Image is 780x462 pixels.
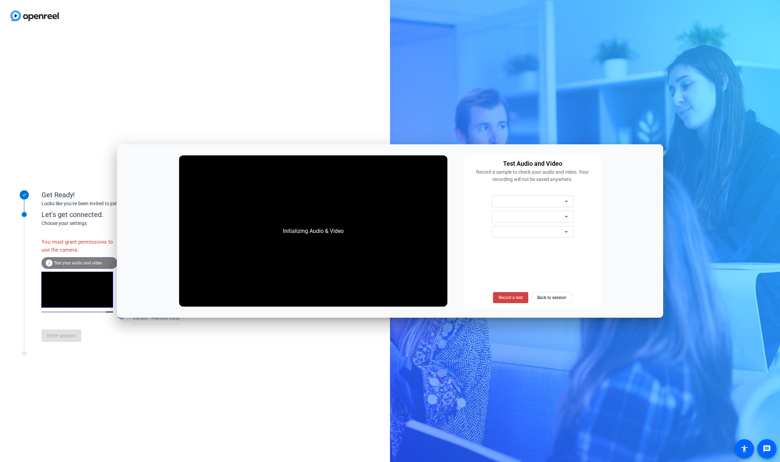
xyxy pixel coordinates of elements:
div: Looks like you've been invited to join [41,200,180,207]
span: Back to session [537,291,566,304]
div: Let's get connected. [41,209,194,220]
span: Default - Headset Earphone (Jabra EVOLVE 30 II) [133,315,232,320]
mat-icon: info [45,259,53,267]
div: Initializing Audio & Video [276,220,351,242]
span: Test your audio and video [54,261,102,265]
mat-icon: volume_up [118,314,126,322]
div: Record a sample to check your audio and video. Your recording will not be saved anywhere. [467,169,597,183]
div: Choose your settings [41,220,194,227]
div: Get Ready! [41,190,180,200]
span: Record a test [499,295,523,301]
mat-icon: accessibility [740,445,749,453]
button: Record a test [493,292,528,303]
div: Test Audio and Video [503,159,562,169]
div: You must grant permissions to use the camera. [41,235,118,257]
mat-icon: message [763,445,771,453]
button: Back to session [532,292,572,303]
